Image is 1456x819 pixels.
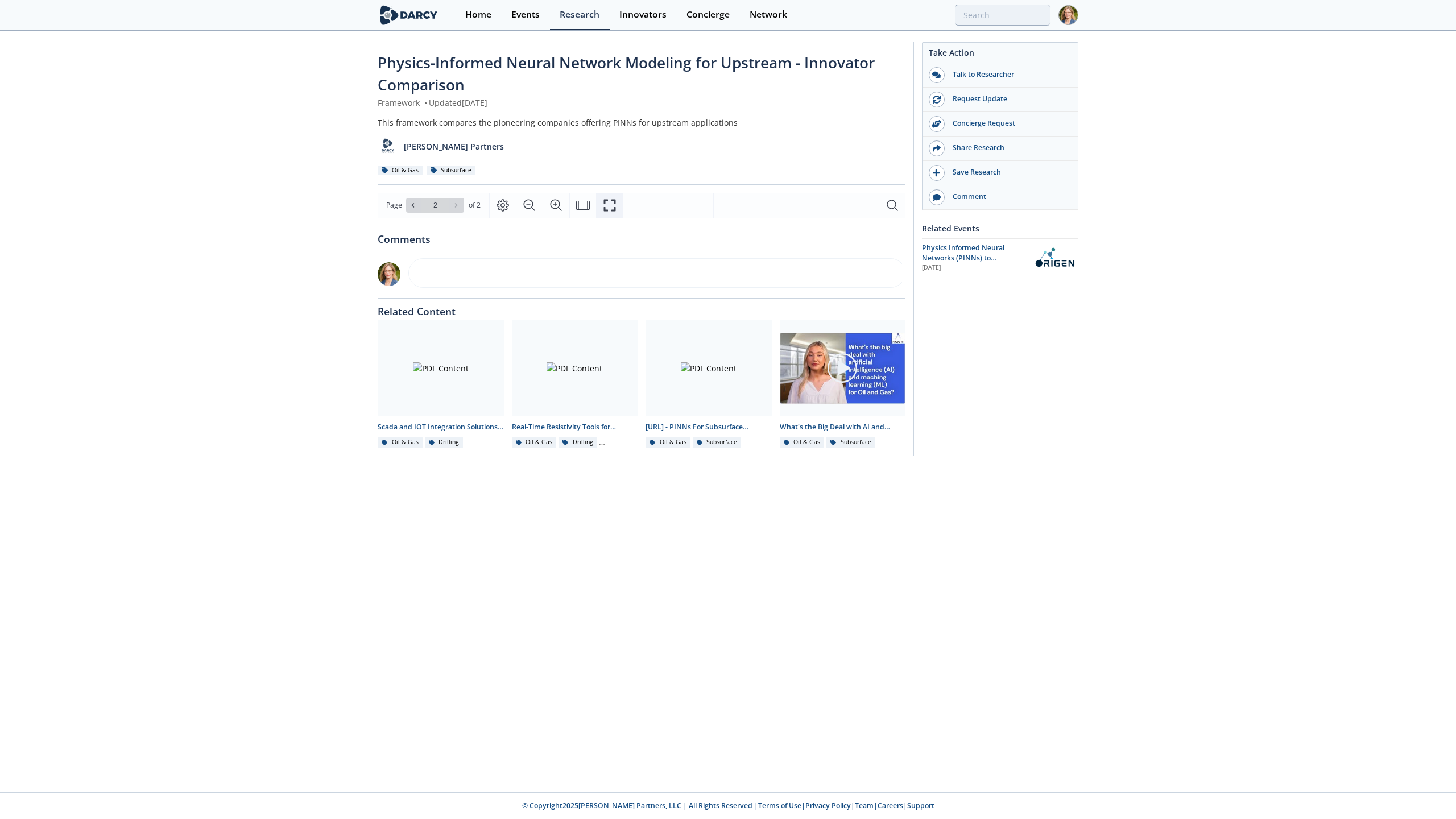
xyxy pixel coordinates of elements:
[560,10,599,19] div: Research
[427,166,475,176] div: Subsurface
[945,167,1072,177] div: Save Research
[780,422,906,432] div: What's the Big Deal with AI and Machine Learning in Oil and Gas.
[511,10,540,19] div: Events
[805,801,851,810] a: Privacy Policy
[465,10,491,19] div: Home
[945,69,1072,80] div: Talk to Researcher
[512,422,638,432] div: Real-Time Resistivity Tools for Thermal Maturity Assessment - Innovator Comparison
[378,437,423,448] div: Oil & Gas
[508,320,642,448] a: PDF Content Real-Time Resistivity Tools for Thermal Maturity Assessment - Innovator Comparison Oi...
[922,218,1078,238] div: Related Events
[945,94,1072,104] div: Request Update
[1031,247,1078,267] img: OriGen.AI
[826,437,875,448] div: Subsurface
[826,352,858,384] img: play-chapters-gray.svg
[378,117,905,129] div: This framework compares the pioneering companies offering PINNs for upstream applications
[559,437,597,448] div: Drilling
[780,437,825,448] div: Oil & Gas
[922,263,1023,272] div: [DATE]
[512,437,557,448] div: Oil & Gas
[922,243,1078,273] a: Physics Informed Neural Networks (PINNs) to Accelerate Subsurface Scenario Analysis [DATE] OriGen.AI
[378,422,504,432] div: Scada and IOT Integration Solutions - Technology Landscape
[307,801,1149,811] p: © Copyright 2025 [PERSON_NAME] Partners, LLC | All Rights Reserved | | | | |
[945,143,1072,153] div: Share Research
[945,118,1072,129] div: Concierge Request
[693,437,742,448] div: Subsurface
[780,333,906,404] img: Video Content
[378,52,875,95] span: Physics-Informed Neural Network Modeling for Upstream - Innovator Comparison
[374,320,508,448] a: PDF Content Scada and IOT Integration Solutions - Technology Landscape Oil & Gas Drilling
[425,437,464,448] div: Drilling
[923,47,1078,63] div: Take Action
[378,299,905,317] div: Related Content
[378,5,440,25] img: logo-wide.svg
[878,801,903,810] a: Careers
[855,801,874,810] a: Team
[642,320,776,448] a: PDF Content [URL] - PINNs For Subsurface Modelling and Field Development Planning Oil & Gas Subsu...
[922,243,1004,284] span: Physics Informed Neural Networks (PINNs) to Accelerate Subsurface Scenario Analysis
[404,140,504,152] p: [PERSON_NAME] Partners
[758,801,801,810] a: Terms of Use
[955,5,1050,26] input: Advanced Search
[776,320,910,448] a: Video Content What's the Big Deal with AI and Machine Learning in Oil and Gas. Oil & Gas Subsurface
[378,97,905,109] div: Framework Updated [DATE]
[619,10,667,19] div: Innovators
[907,801,934,810] a: Support
[750,10,787,19] div: Network
[378,262,400,286] img: 67495f64-db2c-4360-8db9-614328c0dd8f
[945,192,1072,202] div: Comment
[422,97,429,108] span: •
[686,10,730,19] div: Concierge
[378,166,423,176] div: Oil & Gas
[1058,5,1078,25] img: Profile
[378,226,905,245] div: Comments
[646,437,690,448] div: Oil & Gas
[646,422,772,432] div: [URL] - PINNs For Subsurface Modelling and Field Development Planning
